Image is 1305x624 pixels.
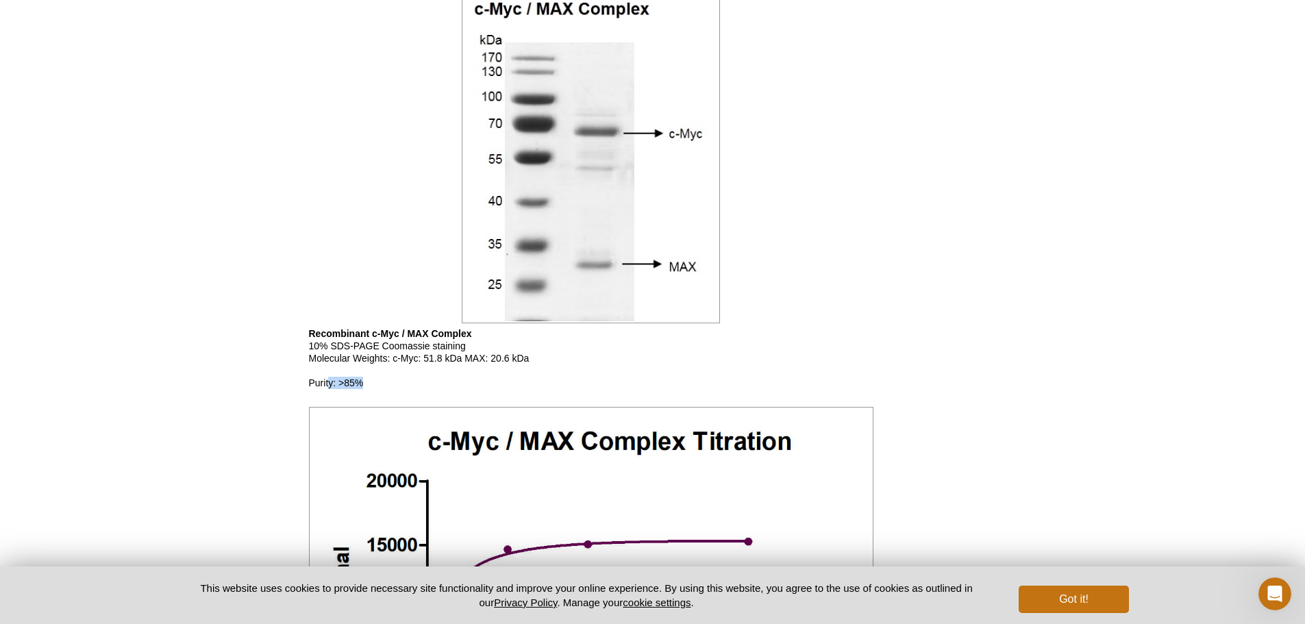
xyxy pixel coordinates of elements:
p: This website uses cookies to provide necessary site functionality and improve your online experie... [177,581,997,610]
a: Privacy Policy [494,597,557,608]
button: cookie settings [623,597,691,608]
iframe: Intercom live chat [1258,577,1291,610]
p: 10% SDS-PAGE Coomassie staining Molecular Weights: c-Myc: 51.8 kDa MAX: 20.6 kDa Purity: >85% [309,327,873,389]
button: Got it! [1019,586,1128,613]
b: Recombinant c-Myc / MAX Complex [309,328,472,339]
